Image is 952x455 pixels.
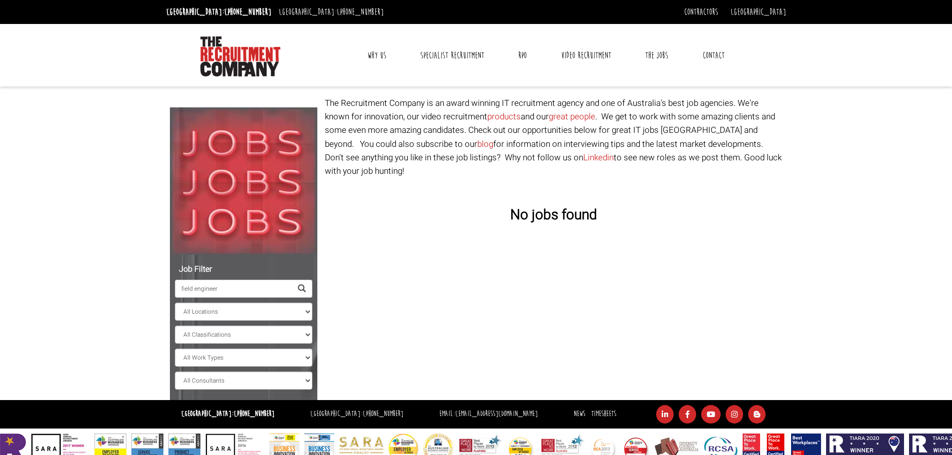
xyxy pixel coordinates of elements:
[337,6,384,17] a: [PHONE_NUMBER]
[170,107,317,255] img: Jobs, Jobs, Jobs
[583,151,614,164] a: Linkedin
[325,96,782,178] p: The Recruitment Company is an award winning IT recruitment agency and one of Australia's best job...
[234,409,274,419] a: [PHONE_NUMBER]
[413,43,492,68] a: Specialist Recruitment
[325,208,782,223] h3: No jobs found
[554,43,619,68] a: Video Recruitment
[224,6,271,17] a: [PHONE_NUMBER]
[684,6,718,17] a: Contractors
[363,409,403,419] a: [PHONE_NUMBER]
[638,43,676,68] a: The Jobs
[574,409,585,419] a: News
[549,110,595,123] a: great people
[455,409,538,419] a: [EMAIL_ADDRESS][DOMAIN_NAME]
[276,4,386,20] li: [GEOGRAPHIC_DATA]:
[511,43,534,68] a: RPO
[360,43,394,68] a: Why Us
[437,407,540,422] li: Email:
[731,6,786,17] a: [GEOGRAPHIC_DATA]
[695,43,732,68] a: Contact
[591,409,616,419] a: Timesheets
[164,4,274,20] li: [GEOGRAPHIC_DATA]:
[308,407,406,422] li: [GEOGRAPHIC_DATA]:
[175,265,312,274] h5: Job Filter
[487,110,521,123] a: products
[181,409,274,419] strong: [GEOGRAPHIC_DATA]:
[477,138,493,150] a: blog
[175,280,292,298] input: Search
[200,36,280,76] img: The Recruitment Company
